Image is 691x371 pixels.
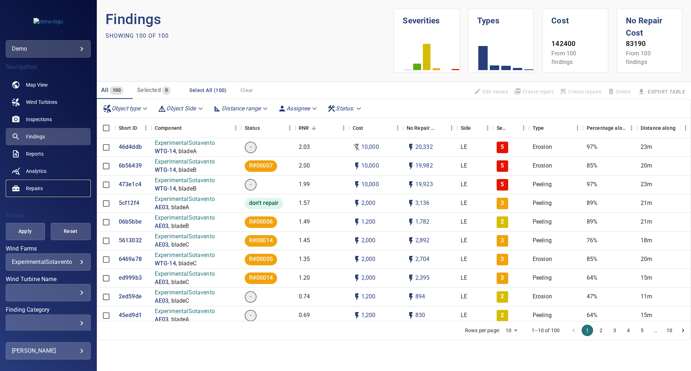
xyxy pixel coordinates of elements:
[407,162,415,170] svg: Auto impact
[361,293,376,301] p: 1,200
[155,241,169,249] p: AE03
[407,293,415,301] svg: Auto impact
[532,327,560,334] p: 1–10 of 100
[168,203,189,212] p: , bladeA
[155,185,176,193] a: WTG-14
[155,270,215,278] p: ExperimentalSotavento
[6,253,91,271] div: Wind Farms
[501,199,504,207] p: 3
[6,212,91,219] h4: Filters
[245,180,256,189] span: -
[182,123,192,133] button: Sort
[461,180,467,189] p: LE
[324,102,366,115] div: Status:
[137,87,161,93] span: Selected
[299,274,310,282] p: 1.20
[51,223,91,240] button: Reset
[641,274,652,282] p: 15m
[407,311,415,320] svg: Auto impact
[407,218,415,226] svg: Auto impact
[155,177,215,185] p: ExperimentalSotavento
[392,123,403,133] button: Menu
[353,293,361,301] svg: Auto cost
[155,316,169,324] p: AE03
[407,118,436,138] div: Projected additional costs incurred by waiting 1 year to repair. This is a function of possible i...
[587,274,597,282] p: 64%
[501,237,504,245] p: 3
[105,9,394,30] p: Findings
[168,297,189,305] p: , bladeC
[353,255,361,264] svg: Auto cost
[6,162,91,180] a: analytics noActive
[407,255,415,264] svg: Auto impact
[415,255,430,264] p: 2,704
[155,260,176,268] p: WTG-14
[245,218,277,226] span: R#00006
[567,325,690,336] nav: pagination navigation
[176,260,197,268] p: , bladeC
[407,143,415,152] svg: Auto impact
[155,297,169,305] a: AE03
[587,218,597,226] p: 89%
[349,118,403,138] div: Cost
[286,105,310,112] em: Assignee
[119,218,142,226] a: 06b5bbe
[518,123,529,133] button: Menu
[353,218,361,226] svg: Auto cost
[623,325,634,336] button: Go to page 4
[626,9,673,39] h1: No Repair Cost
[353,274,361,283] svg: Auto cost
[299,311,310,320] p: 0.69
[338,123,349,133] button: Menu
[26,150,44,157] span: Reports
[119,255,142,264] a: 6469a78
[6,93,91,111] a: windturbines noActive
[407,237,415,245] svg: Auto impact
[230,123,241,133] button: Menu
[353,162,361,170] svg: Auto cost
[572,123,583,133] button: Menu
[6,40,91,58] div: demo
[361,237,376,245] p: 2,000
[501,180,504,189] p: 5
[155,278,169,287] a: AE03
[6,111,91,128] a: inspections noActive
[119,162,142,170] p: 6b56439
[245,237,277,245] span: R#00014
[501,218,504,226] p: 2
[176,166,197,174] p: , bladeB
[533,199,552,207] p: Peeling
[533,255,552,264] p: Erosion
[245,118,260,138] div: Status
[587,237,597,245] p: 76%
[119,237,142,245] a: 5613032
[403,118,457,138] div: No Repair Cost
[587,118,626,138] div: Percentage along
[155,118,182,138] div: Component
[533,180,552,189] p: Peeling
[353,118,363,138] div: The base labour and equipment costs to repair the finding. Does not include the loss of productio...
[465,327,500,334] p: Rows per page:
[471,86,511,98] span: Findings that are included in repair orders will not be updated
[299,180,310,189] p: 1.99
[5,223,45,240] button: Apply
[637,118,691,138] div: Distance along
[309,123,319,133] button: Sort
[12,258,85,265] div: ExperimentalSotavento
[501,274,504,282] p: 3
[119,180,141,189] p: 473e1c4
[551,9,599,27] h1: Cost
[26,133,45,140] span: Findings
[626,39,673,49] p: 83190
[533,143,552,151] p: Erosion
[155,166,176,174] a: WTG-14
[119,199,139,207] a: 5cf12f4
[119,293,142,301] p: 2ed59de
[155,203,169,212] a: AE03
[407,274,415,283] svg: Auto impact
